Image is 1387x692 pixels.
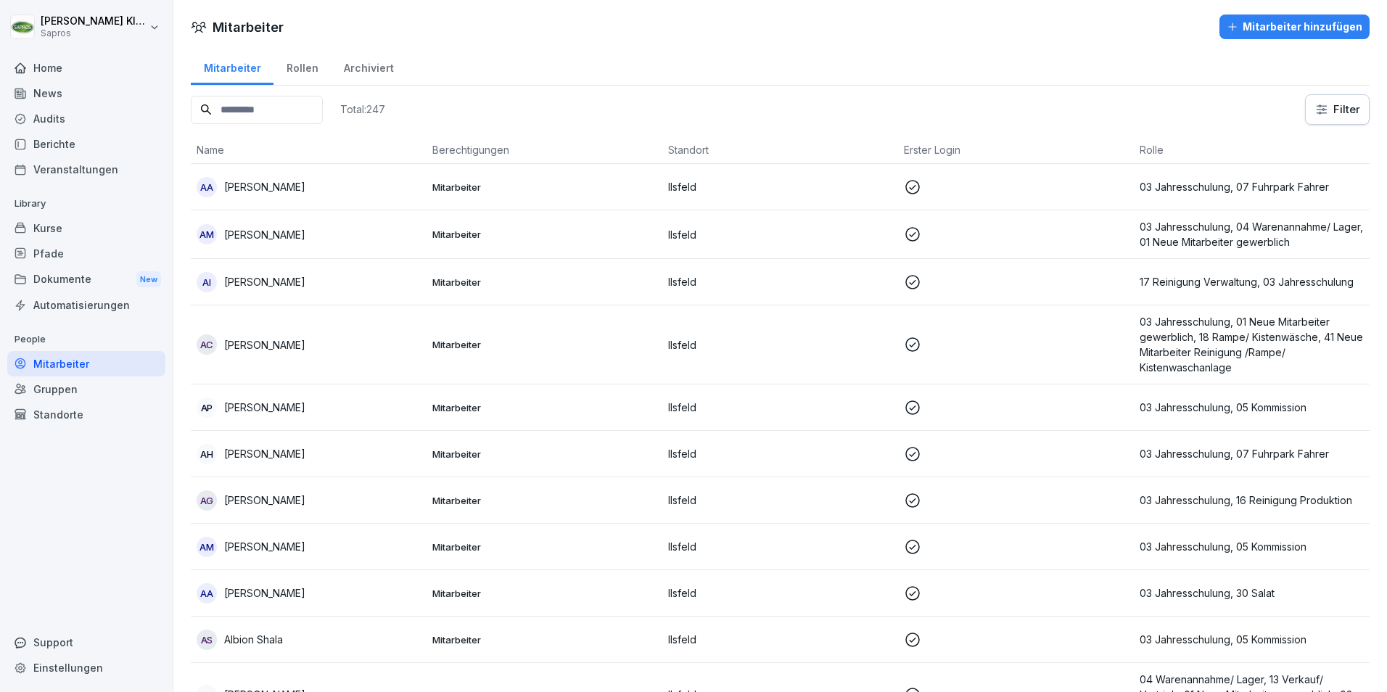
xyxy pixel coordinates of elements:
[432,633,657,646] p: Mitarbeiter
[1140,179,1364,194] p: 03 Jahresschulung, 07 Fuhrpark Fahrer
[7,376,165,402] a: Gruppen
[197,224,217,244] div: AM
[224,539,305,554] p: [PERSON_NAME]
[1140,493,1364,508] p: 03 Jahresschulung, 16 Reinigung Produktion
[224,274,305,289] p: [PERSON_NAME]
[7,351,165,376] a: Mitarbeiter
[668,400,892,415] p: Ilsfeld
[340,102,385,116] p: Total: 247
[7,131,165,157] a: Berichte
[1140,400,1364,415] p: 03 Jahresschulung, 05 Kommission
[41,15,147,28] p: [PERSON_NAME] Kleinbeck
[1140,219,1364,250] p: 03 Jahresschulung, 04 Warenannahme/ Lager, 01 Neue Mitarbeiter gewerblich
[1140,632,1364,647] p: 03 Jahresschulung, 05 Kommission
[273,48,331,85] a: Rollen
[898,136,1134,164] th: Erster Login
[197,444,217,464] div: AH
[7,292,165,318] a: Automatisierungen
[1314,102,1360,117] div: Filter
[432,401,657,414] p: Mitarbeiter
[432,448,657,461] p: Mitarbeiter
[1227,19,1362,35] div: Mitarbeiter hinzufügen
[1140,539,1364,554] p: 03 Jahresschulung, 05 Kommission
[7,402,165,427] a: Standorte
[668,493,892,508] p: Ilsfeld
[1140,446,1364,461] p: 03 Jahresschulung, 07 Fuhrpark Fahrer
[7,55,165,81] a: Home
[224,179,305,194] p: [PERSON_NAME]
[191,136,427,164] th: Name
[136,271,161,288] div: New
[1134,136,1370,164] th: Rolle
[1140,585,1364,601] p: 03 Jahresschulung, 30 Salat
[197,583,217,604] div: AA
[1306,95,1369,124] button: Filter
[7,655,165,680] a: Einstellungen
[427,136,662,164] th: Berechtigungen
[197,177,217,197] div: AA
[432,338,657,351] p: Mitarbeiter
[197,398,217,418] div: AP
[1140,274,1364,289] p: 17 Reinigung Verwaltung, 03 Jahresschulung
[668,274,892,289] p: Ilsfeld
[224,493,305,508] p: [PERSON_NAME]
[7,630,165,655] div: Support
[668,337,892,353] p: Ilsfeld
[197,334,217,355] div: AC
[197,490,217,511] div: AG
[668,179,892,194] p: Ilsfeld
[197,272,217,292] div: AI
[7,241,165,266] a: Pfade
[7,81,165,106] a: News
[432,494,657,507] p: Mitarbeiter
[7,106,165,131] a: Audits
[7,157,165,182] a: Veranstaltungen
[668,585,892,601] p: Ilsfeld
[1219,15,1370,39] button: Mitarbeiter hinzufügen
[7,215,165,241] a: Kurse
[432,587,657,600] p: Mitarbeiter
[224,227,305,242] p: [PERSON_NAME]
[668,632,892,647] p: Ilsfeld
[432,228,657,241] p: Mitarbeiter
[224,446,305,461] p: [PERSON_NAME]
[432,540,657,553] p: Mitarbeiter
[7,328,165,351] p: People
[432,276,657,289] p: Mitarbeiter
[224,585,305,601] p: [PERSON_NAME]
[7,192,165,215] p: Library
[213,17,284,37] h1: Mitarbeiter
[191,48,273,85] a: Mitarbeiter
[662,136,898,164] th: Standort
[7,266,165,293] div: Dokumente
[668,446,892,461] p: Ilsfeld
[432,181,657,194] p: Mitarbeiter
[668,539,892,554] p: Ilsfeld
[197,537,217,557] div: AM
[224,400,305,415] p: [PERSON_NAME]
[1140,314,1364,375] p: 03 Jahresschulung, 01 Neue Mitarbeiter gewerblich, 18 Rampe/ Kistenwäsche, 41 Neue Mitarbeiter Re...
[7,266,165,293] a: DokumenteNew
[668,227,892,242] p: Ilsfeld
[41,28,147,38] p: Sapros
[197,630,217,650] div: AS
[224,632,283,647] p: Albion Shala
[224,337,305,353] p: [PERSON_NAME]
[331,48,406,85] a: Archiviert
